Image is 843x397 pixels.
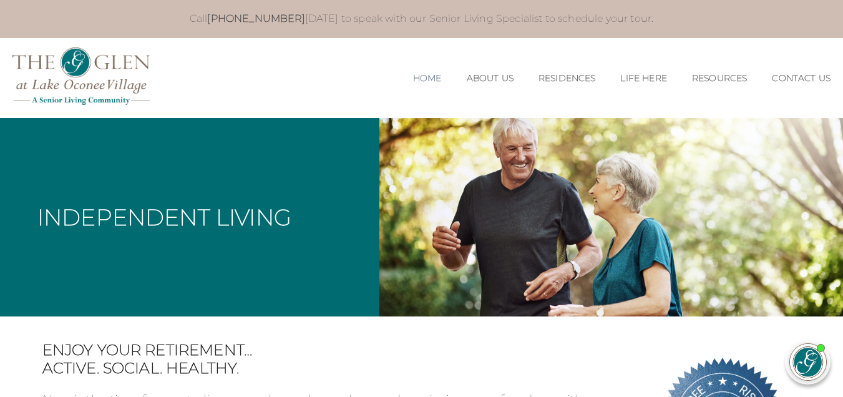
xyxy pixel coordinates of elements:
[790,344,826,380] img: avatar
[692,73,747,84] a: Resources
[413,73,442,84] a: Home
[207,12,305,24] a: [PHONE_NUMBER]
[37,206,291,228] h1: Independent Living
[42,360,626,378] span: Active. Social. Healthy.
[55,12,789,26] p: Call [DATE] to speak with our Senior Living Specialist to schedule your tour.
[620,73,666,84] a: Life Here
[538,73,596,84] a: Residences
[42,341,626,360] span: Enjoy your retirement…
[772,73,831,84] a: Contact Us
[12,47,150,105] img: The Glen Lake Oconee Home
[467,73,514,84] a: About Us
